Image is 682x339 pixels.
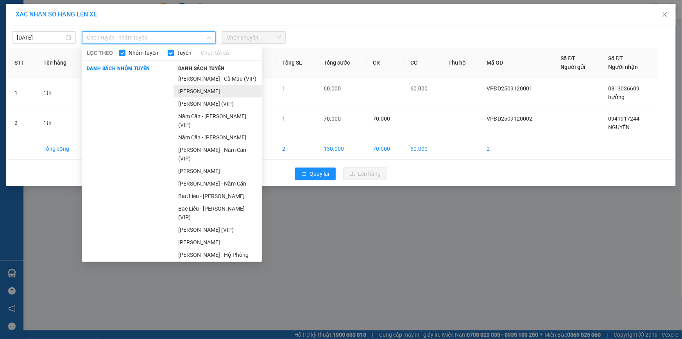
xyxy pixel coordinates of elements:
span: rollback [301,171,307,177]
span: hưởng [609,94,625,100]
span: 0941917244 [609,115,640,122]
td: 2 [276,138,317,160]
span: Người nhận [609,64,638,70]
th: Thu hộ [442,48,480,78]
input: 12/09/2025 [17,33,64,42]
span: 0813036609 [609,85,640,92]
li: [PERSON_NAME] (VIP) [174,97,262,110]
button: uploadLên hàng [344,168,387,180]
th: Mã GD [480,48,555,78]
span: 70.000 [324,115,341,122]
span: XÁC NHẬN SỐ HÀNG LÊN XE [16,11,97,18]
td: 130.000 [317,138,367,160]
td: 60.000 [404,138,442,160]
th: Tổng SL [276,48,317,78]
td: 1th [37,78,86,108]
span: 1 [282,85,285,92]
th: STT [8,48,37,78]
span: 60.000 [324,85,341,92]
span: Số ĐT [561,55,576,61]
th: CR [367,48,405,78]
span: NGUYÊN [609,124,630,130]
button: Close [654,4,676,26]
span: Danh sách nhóm tuyến [82,65,155,72]
span: 70.000 [373,115,390,122]
td: 2 [480,138,555,160]
span: 1 [282,115,285,122]
li: [PERSON_NAME] [174,165,262,177]
span: Tuyến [174,49,195,57]
li: [PERSON_NAME] - Hộ Phòng [174,249,262,261]
li: [PERSON_NAME] [174,236,262,249]
td: 1th [37,108,86,138]
span: Chọn chuyến [227,32,281,43]
li: [PERSON_NAME] (VIP) [174,224,262,236]
li: [PERSON_NAME] - Năm Căn (VIP) [174,144,262,165]
th: Tổng cước [317,48,367,78]
th: Tên hàng [37,48,86,78]
span: close [662,11,668,18]
button: rollbackQuay lại [295,168,336,180]
span: down [207,35,211,40]
li: [PERSON_NAME] [174,85,262,97]
td: Tổng cộng [37,138,86,160]
span: Nhóm tuyến [125,49,161,57]
li: [PERSON_NAME] - Năm Căn [174,177,262,190]
td: 1 [8,78,37,108]
td: 70.000 [367,138,405,160]
span: Danh sách tuyến [174,65,229,72]
th: CC [404,48,442,78]
span: VPĐD2509120002 [487,115,532,122]
span: Quay lại [310,169,329,178]
li: [PERSON_NAME] - Cà Mau (VIP) [174,72,262,85]
li: Bạc Liêu - [PERSON_NAME] [174,190,262,202]
a: Chọn tất cả [201,49,229,57]
span: 60.000 [410,85,428,92]
span: LỌC THEO [87,49,113,57]
li: Bạc Liêu - [PERSON_NAME] (VIP) [174,202,262,224]
li: Năm Căn - [PERSON_NAME] [174,131,262,144]
span: Số ĐT [609,55,623,61]
td: 2 [8,108,37,138]
span: VPĐD2509120001 [487,85,532,92]
span: Người gửi [561,64,586,70]
span: Chọn tuyến - nhóm tuyến [87,32,211,43]
li: Năm Căn - [PERSON_NAME] (VIP) [174,110,262,131]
